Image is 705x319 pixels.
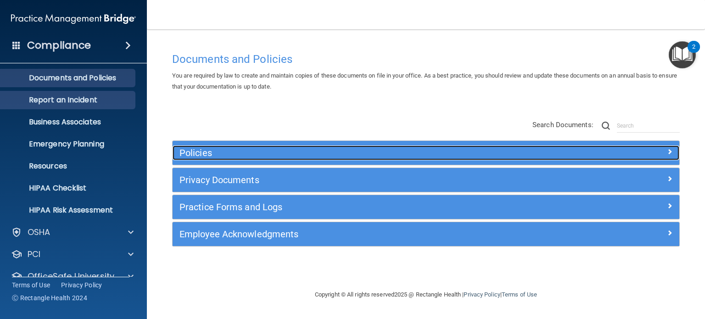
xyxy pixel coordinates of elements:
[692,47,695,59] div: 2
[11,271,134,282] a: OfficeSafe University
[12,280,50,290] a: Terms of Use
[11,227,134,238] a: OSHA
[179,229,546,239] h5: Employee Acknowledgments
[179,200,672,214] a: Practice Forms and Logs
[602,122,610,130] img: ic-search.3b580494.png
[532,121,593,129] span: Search Documents:
[12,293,87,302] span: Ⓒ Rectangle Health 2024
[179,227,672,241] a: Employee Acknowledgments
[6,95,131,105] p: Report an Incident
[6,118,131,127] p: Business Associates
[6,140,131,149] p: Emergency Planning
[172,53,680,65] h4: Documents and Policies
[669,41,696,68] button: Open Resource Center, 2 new notifications
[6,184,131,193] p: HIPAA Checklist
[6,73,131,83] p: Documents and Policies
[28,271,114,282] p: OfficeSafe University
[6,162,131,171] p: Resources
[179,175,546,185] h5: Privacy Documents
[61,280,102,290] a: Privacy Policy
[179,202,546,212] h5: Practice Forms and Logs
[502,291,537,298] a: Terms of Use
[11,249,134,260] a: PCI
[617,119,680,133] input: Search
[27,39,91,52] h4: Compliance
[179,173,672,187] a: Privacy Documents
[179,148,546,158] h5: Policies
[6,206,131,215] p: HIPAA Risk Assessment
[28,227,50,238] p: OSHA
[179,146,672,160] a: Policies
[28,249,40,260] p: PCI
[172,72,677,90] span: You are required by law to create and maintain copies of these documents on file in your office. ...
[464,291,500,298] a: Privacy Policy
[11,10,136,28] img: PMB logo
[258,280,593,309] div: Copyright © All rights reserved 2025 @ Rectangle Health | |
